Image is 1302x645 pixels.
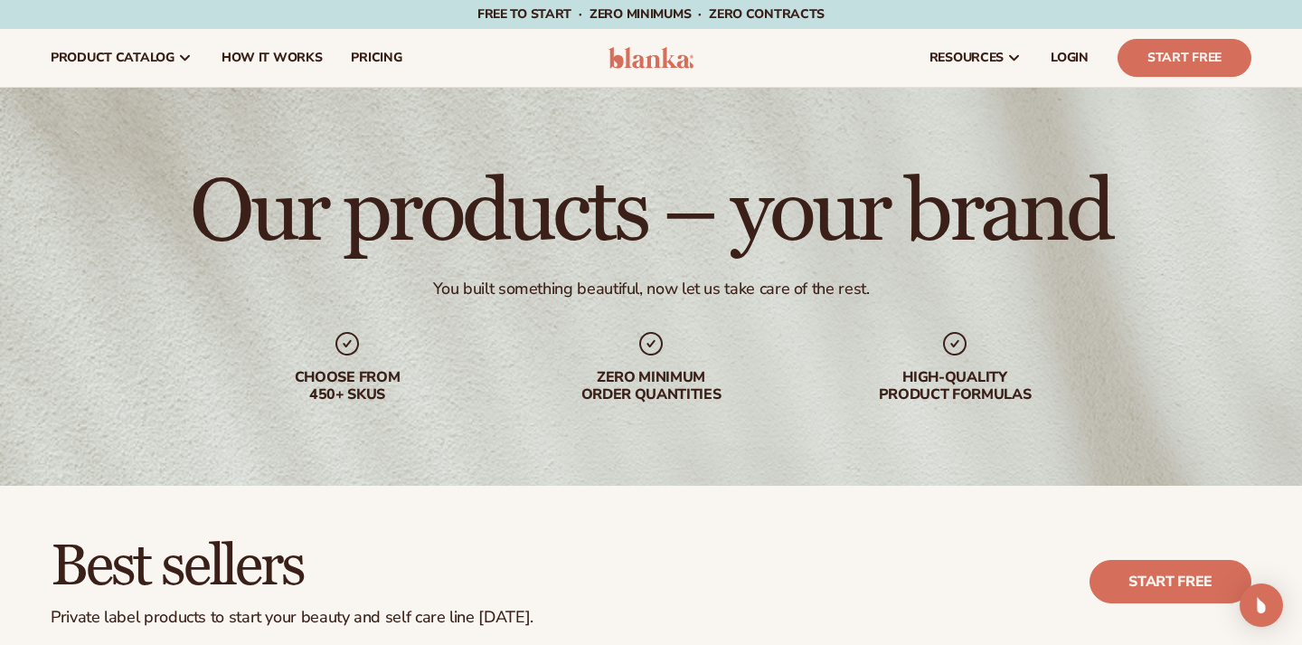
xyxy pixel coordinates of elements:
a: resources [915,29,1036,87]
a: product catalog [36,29,207,87]
a: pricing [336,29,416,87]
h2: Best sellers [51,536,533,597]
a: LOGIN [1036,29,1103,87]
div: High-quality product formulas [839,369,1071,403]
span: product catalog [51,51,175,65]
a: How It Works [207,29,337,87]
span: LOGIN [1051,51,1089,65]
div: You built something beautiful, now let us take care of the rest. [433,279,870,299]
span: Free to start · ZERO minimums · ZERO contracts [477,5,825,23]
a: Start free [1090,560,1251,603]
a: Start Free [1118,39,1251,77]
div: Choose from 450+ Skus [231,369,463,403]
h1: Our products – your brand [190,170,1111,257]
div: Private label products to start your beauty and self care line [DATE]. [51,608,533,628]
div: Open Intercom Messenger [1240,583,1283,627]
img: logo [609,47,694,69]
span: resources [929,51,1004,65]
span: How It Works [222,51,323,65]
div: Zero minimum order quantities [535,369,767,403]
span: pricing [351,51,401,65]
